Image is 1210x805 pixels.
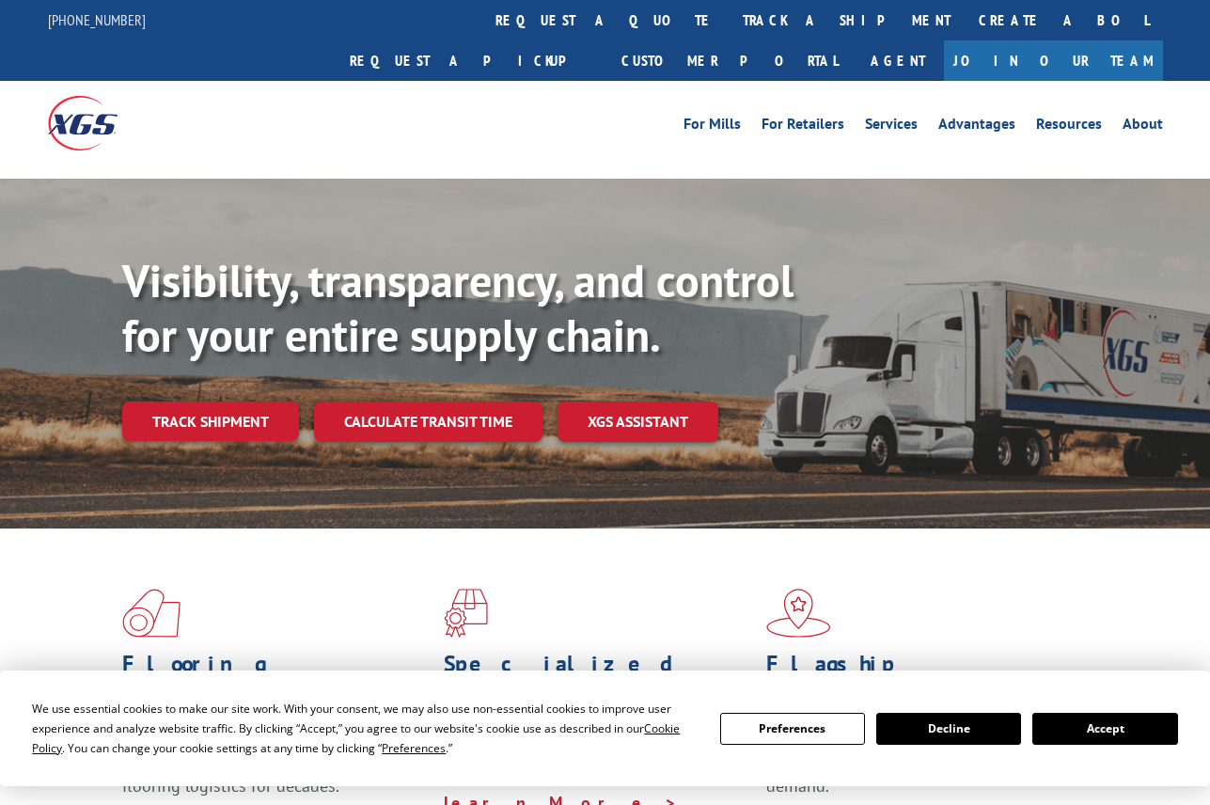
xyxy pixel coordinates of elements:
[122,730,414,797] span: As an industry carrier of choice, XGS has brought innovation and dedication to flooring logistics...
[336,40,607,81] a: Request a pickup
[865,117,918,137] a: Services
[558,402,718,442] a: XGS ASSISTANT
[32,699,697,758] div: We use essential cookies to make our site work. With your consent, we may also use non-essential ...
[122,251,794,364] b: Visibility, transparency, and control for your entire supply chain.
[766,730,1061,797] span: Our agile distribution network gives you nationwide inventory management on demand.
[122,589,181,638] img: xgs-icon-total-supply-chain-intelligence-red
[766,589,831,638] img: xgs-icon-flagship-distribution-model-red
[382,740,446,756] span: Preferences
[122,402,299,441] a: Track shipment
[1036,117,1102,137] a: Resources
[1032,713,1177,745] button: Accept
[938,117,1015,137] a: Advantages
[607,40,852,81] a: Customer Portal
[766,653,1074,730] h1: Flagship Distribution Model
[444,653,751,707] h1: Specialized Freight Experts
[122,653,430,730] h1: Flooring Logistics Solutions
[720,713,865,745] button: Preferences
[444,589,488,638] img: xgs-icon-focused-on-flooring-red
[944,40,1163,81] a: Join Our Team
[48,10,146,29] a: [PHONE_NUMBER]
[876,713,1021,745] button: Decline
[684,117,741,137] a: For Mills
[762,117,844,137] a: For Retailers
[314,402,542,442] a: Calculate transit time
[852,40,944,81] a: Agent
[1123,117,1163,137] a: About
